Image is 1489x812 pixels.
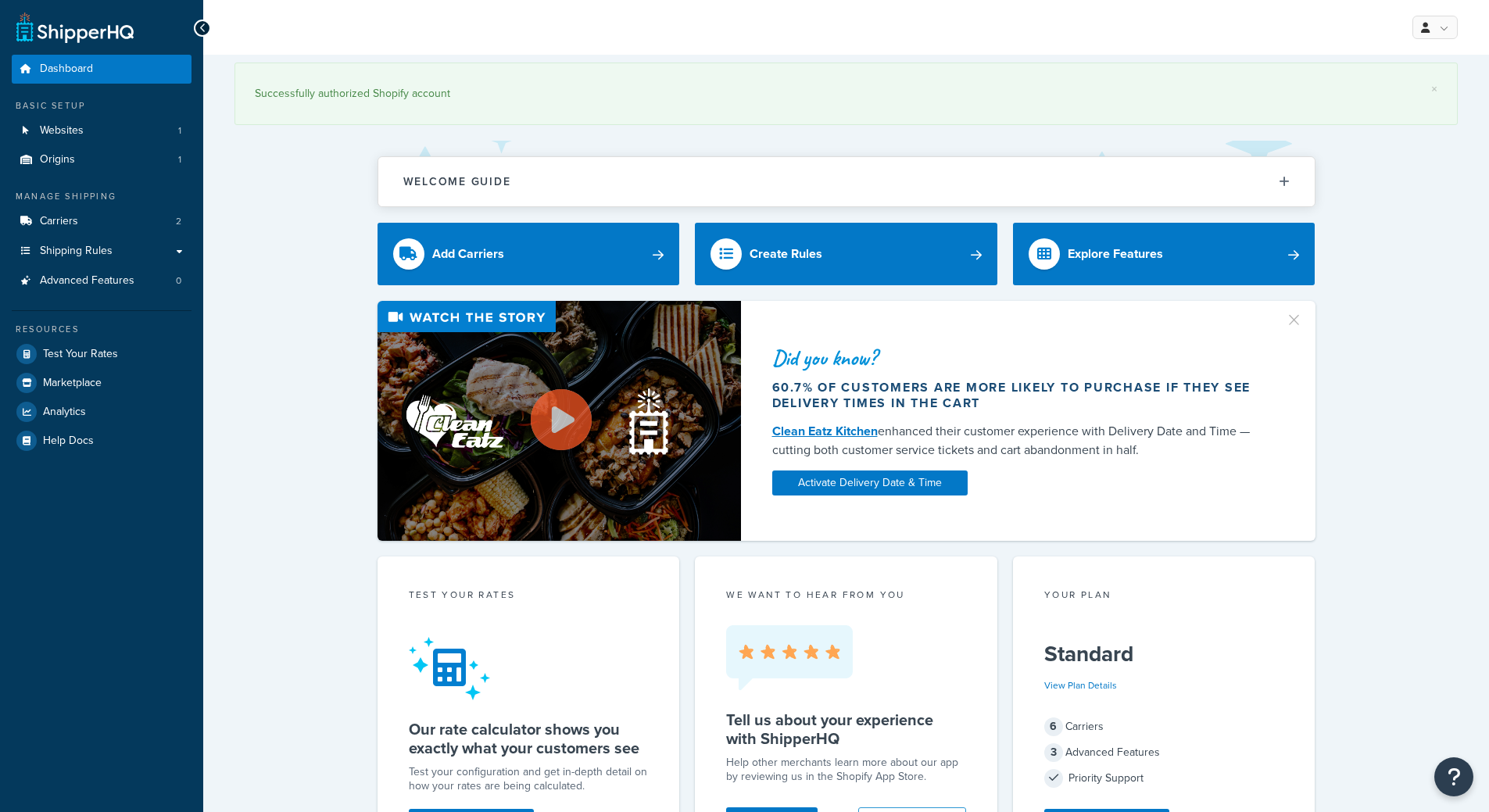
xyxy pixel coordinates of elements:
[40,215,78,228] span: Carriers
[12,190,191,203] div: Manage Shipping
[12,116,191,145] li: Websites
[12,266,191,295] a: Advanced Features0
[378,157,1315,206] button: Welcome Guide
[1044,717,1063,736] span: 6
[409,588,649,606] div: Test your rates
[12,145,191,174] a: Origins1
[12,398,191,426] a: Analytics
[378,223,680,285] a: Add Carriers
[12,323,191,336] div: Resources
[409,765,649,793] div: Test your configuration and get in-depth detail on how your rates are being calculated.
[43,406,86,419] span: Analytics
[43,435,94,448] span: Help Docs
[178,153,181,166] span: 1
[12,266,191,295] li: Advanced Features
[1044,588,1284,606] div: Your Plan
[1434,757,1473,796] button: Open Resource Center
[12,427,191,455] a: Help Docs
[43,348,118,361] span: Test Your Rates
[12,340,191,368] a: Test Your Rates
[1068,243,1163,265] div: Explore Features
[40,63,93,76] span: Dashboard
[12,207,191,236] a: Carriers2
[750,243,822,265] div: Create Rules
[1044,678,1117,692] a: View Plan Details
[40,245,113,258] span: Shipping Rules
[378,301,741,541] img: Video thumbnail
[178,124,181,138] span: 1
[1044,767,1284,789] div: Priority Support
[1431,83,1437,95] a: ×
[176,274,181,288] span: 0
[176,215,181,228] span: 2
[772,470,968,495] a: Activate Delivery Date & Time
[12,116,191,145] a: Websites1
[726,756,966,784] p: Help other merchants learn more about our app by reviewing us in the Shopify App Store.
[1044,743,1063,762] span: 3
[772,347,1266,369] div: Did you know?
[43,377,102,390] span: Marketplace
[772,380,1266,411] div: 60.7% of customers are more likely to purchase if they see delivery times in the cart
[255,83,1437,105] div: Successfully authorized Shopify account
[1044,716,1284,738] div: Carriers
[1044,742,1284,764] div: Advanced Features
[40,153,75,166] span: Origins
[1044,642,1284,667] h5: Standard
[432,243,504,265] div: Add Carriers
[12,237,191,266] a: Shipping Rules
[772,422,1266,460] div: enhanced their customer experience with Delivery Date and Time — cutting both customer service ti...
[772,422,878,440] a: Clean Eatz Kitchen
[12,145,191,174] li: Origins
[12,55,191,84] a: Dashboard
[40,274,134,288] span: Advanced Features
[403,176,511,188] h2: Welcome Guide
[409,720,649,757] h5: Our rate calculator shows you exactly what your customers see
[1013,223,1315,285] a: Explore Features
[726,588,966,602] p: we want to hear from you
[12,369,191,397] a: Marketplace
[40,124,84,138] span: Websites
[12,99,191,113] div: Basic Setup
[695,223,997,285] a: Create Rules
[726,710,966,748] h5: Tell us about your experience with ShipperHQ
[12,207,191,236] li: Carriers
